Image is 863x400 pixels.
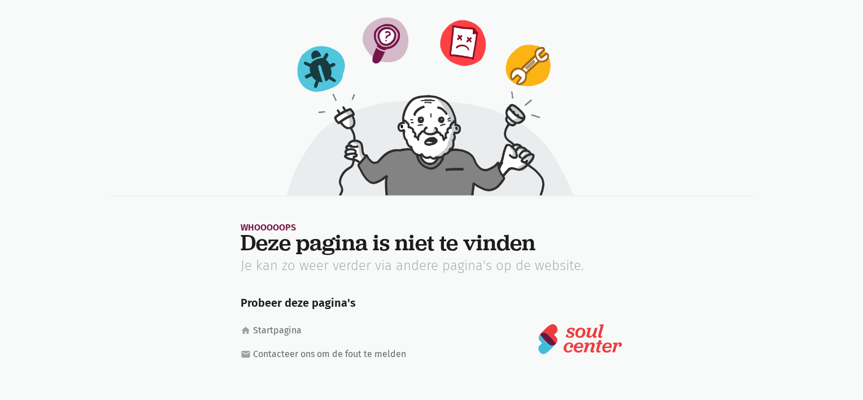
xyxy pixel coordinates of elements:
[241,288,623,310] h5: Probeer deze pagina's
[241,349,251,359] i: mail
[538,323,622,355] img: logo-soulcenter-full.svg
[241,258,623,274] p: Je kan zo weer verder via andere pagina's op de website.
[241,325,251,336] i: home
[241,347,417,362] a: mailContacteer ons om de fout te melden
[241,223,623,232] div: Whooooops
[241,232,623,253] h1: Deze pagina is niet te vinden
[241,323,417,338] a: homeStartpagina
